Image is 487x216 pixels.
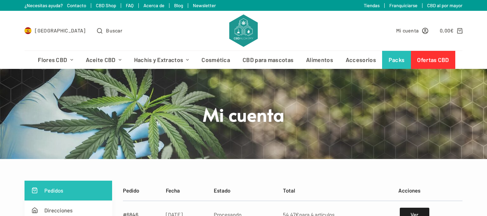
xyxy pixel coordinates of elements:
img: ES Flag [25,27,32,34]
span: Total [283,187,295,194]
a: Select Country [25,26,86,35]
a: Aceite CBD [79,51,128,69]
span: Estado [214,187,230,194]
a: Franquiciarse [389,3,417,8]
a: CBD Shop [96,3,116,8]
a: Pedidos [25,181,112,200]
span: € [450,27,453,34]
a: Cosmética [195,51,236,69]
span: Pedido [123,187,139,194]
a: Packs [382,51,411,69]
a: Accesorios [339,51,382,69]
a: ¿Necesitas ayuda? Contacto [25,3,86,8]
a: Mi cuenta [396,26,429,35]
button: Abrir formulario de búsqueda [97,26,122,35]
img: CBD Alchemy [229,14,257,47]
a: CBD al por mayor [427,3,462,8]
span: [GEOGRAPHIC_DATA] [35,26,85,35]
a: CBD para mascotas [236,51,300,69]
a: Carro de compra [440,26,462,35]
h1: Mi cuenta [109,102,379,126]
span: Mi cuenta [396,26,419,35]
span: Fecha [166,187,180,194]
a: Tiendas [364,3,380,8]
a: Alimentos [300,51,340,69]
a: Ofertas CBD [411,51,455,69]
nav: Menú de cabecera [32,51,455,69]
a: Newsletter [193,3,216,8]
a: Flores CBD [32,51,79,69]
a: Blog [174,3,183,8]
a: Hachís y Extractos [128,51,195,69]
span: Acciones [398,187,420,194]
span: Buscar [106,26,122,35]
bdi: 0,00 [440,27,454,34]
a: FAQ [126,3,134,8]
a: Acerca de [143,3,164,8]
